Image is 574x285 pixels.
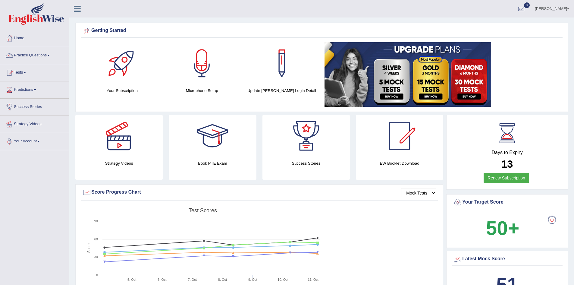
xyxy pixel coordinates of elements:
[87,243,91,253] tspan: Score
[82,26,561,35] div: Getting Started
[484,173,529,183] a: Renew Subscription
[127,278,136,281] tspan: 5. Oct
[308,278,318,281] tspan: 11. Oct
[96,273,98,277] text: 0
[356,160,443,166] h4: EW Booklet Download
[486,217,519,239] b: 50+
[189,207,217,214] tspan: Test scores
[0,81,69,97] a: Predictions
[453,255,561,264] div: Latest Mock Score
[245,87,319,94] h4: Update [PERSON_NAME] Login Detail
[75,160,163,166] h4: Strategy Videos
[0,99,69,114] a: Success Stories
[248,278,257,281] tspan: 9. Oct
[0,64,69,79] a: Tests
[453,198,561,207] div: Your Target Score
[501,158,513,170] b: 13
[169,160,256,166] h4: Book PTE Exam
[94,237,98,241] text: 60
[85,87,159,94] h4: Your Subscription
[0,30,69,45] a: Home
[0,47,69,62] a: Practice Questions
[218,278,227,281] tspan: 8. Oct
[325,42,491,107] img: small5.jpg
[94,219,98,223] text: 90
[453,150,561,155] h4: Days to Expiry
[278,278,288,281] tspan: 10. Oct
[158,278,166,281] tspan: 6. Oct
[524,2,530,8] span: 0
[94,255,98,259] text: 30
[165,87,239,94] h4: Microphone Setup
[262,160,350,166] h4: Success Stories
[188,278,197,281] tspan: 7. Oct
[0,133,69,148] a: Your Account
[0,116,69,131] a: Strategy Videos
[82,188,436,197] div: Score Progress Chart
